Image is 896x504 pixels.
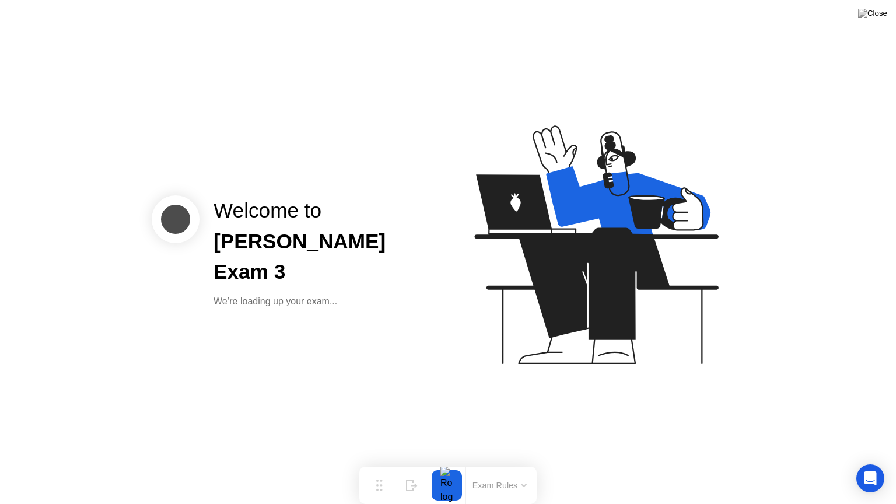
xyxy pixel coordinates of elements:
[469,480,531,491] button: Exam Rules
[856,464,884,492] div: Open Intercom Messenger
[213,226,429,288] div: [PERSON_NAME] Exam 3
[858,9,887,18] img: Close
[213,195,429,226] div: Welcome to
[213,295,429,309] div: We’re loading up your exam...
